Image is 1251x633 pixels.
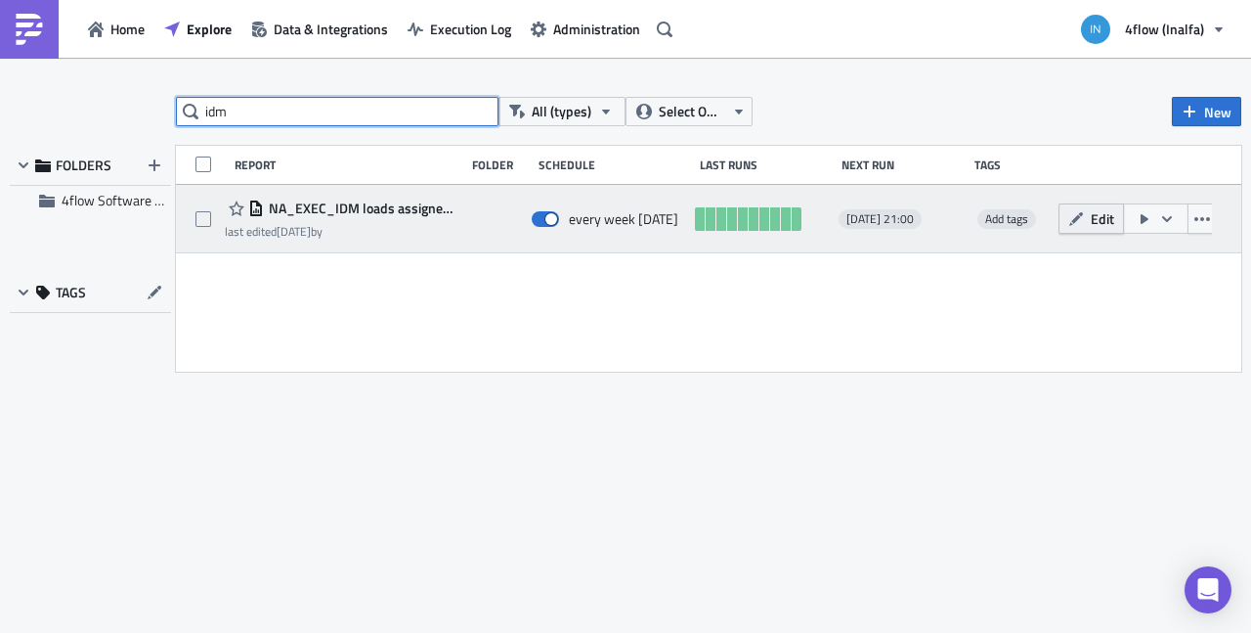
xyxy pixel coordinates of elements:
div: Report [235,158,462,172]
span: [DATE] 21:00 [846,211,914,227]
div: Next Run [841,158,965,172]
button: Execution Log [398,14,521,44]
img: Avatar [1079,13,1112,46]
span: Explore [187,19,232,39]
button: Administration [521,14,650,44]
button: All (types) [498,97,625,126]
button: Home [78,14,154,44]
span: 4flow (Inalfa) [1125,19,1204,39]
span: Data & Integrations [274,19,388,39]
img: PushMetrics [14,14,45,45]
div: Open Intercom Messenger [1185,566,1231,613]
div: last edited by [225,224,454,239]
div: every week on Friday [569,210,678,228]
span: TAGS [56,284,86,301]
div: Last Runs [700,158,833,172]
button: Edit [1058,203,1124,234]
span: NA_EXEC_IDM loads assigned weekly report [264,200,454,217]
span: Select Owner [659,101,724,122]
button: Explore [154,14,241,44]
time: 2025-05-22T15:15:44Z [277,222,311,241]
button: 4flow (Inalfa) [1069,8,1236,51]
span: All (types) [532,101,591,122]
button: Select Owner [625,97,753,126]
div: Schedule [539,158,690,172]
div: Folder [472,158,529,172]
span: New [1204,102,1231,122]
span: 4flow Software KAM [62,190,182,210]
span: Edit [1091,208,1114,229]
span: FOLDERS [56,157,111,174]
div: Tags [974,158,1051,172]
span: Add tags [977,209,1036,229]
span: Execution Log [430,19,511,39]
span: Home [110,19,145,39]
button: Data & Integrations [241,14,398,44]
input: Search Reports [176,97,498,126]
span: Administration [553,19,640,39]
button: New [1172,97,1241,126]
span: Add tags [985,209,1028,228]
